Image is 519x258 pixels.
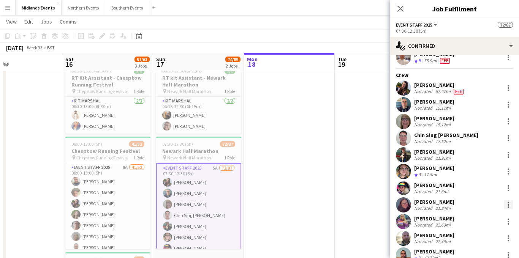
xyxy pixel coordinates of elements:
[390,4,519,14] h3: Job Fulfilment
[498,22,513,28] span: 72/87
[224,88,235,94] span: 1 Role
[434,222,452,228] div: 22.63mi
[167,155,211,160] span: Newark Half Marathon
[414,82,465,88] div: [PERSON_NAME]
[156,74,241,88] h3: RT kit Assistant - Newark Half Marathon
[414,182,454,189] div: [PERSON_NAME]
[396,22,438,28] button: Event Staff 2025
[434,205,452,211] div: 21.84mi
[452,88,465,94] div: Crew has different fees then in role
[65,97,150,134] app-card-role: Kit Marshal2/206:30-13:00 (6h30m)[PERSON_NAME][PERSON_NAME]
[434,105,452,111] div: 15.12mi
[16,0,62,15] button: Midlands Events
[105,0,149,15] button: Southern Events
[65,56,74,63] span: Sat
[133,155,144,160] span: 1 Role
[156,148,241,154] h3: Newark Half Marathon
[414,105,434,111] div: Not rated
[414,222,434,228] div: Not rated
[25,45,44,50] span: Week 33
[65,137,150,249] app-job-card: 08:00-13:00 (5h)41/52Chesptow Running Festival Chepstow Running Festival1 RoleEvent Staff 20258A4...
[414,88,434,94] div: Not rated
[414,198,454,205] div: [PERSON_NAME]
[156,97,241,134] app-card-role: Kit Marshal2/206:15-12:30 (6h15m)[PERSON_NAME][PERSON_NAME]
[62,0,105,15] button: Northern Events
[414,132,478,138] div: Chin Sing [PERSON_NAME]
[414,205,434,211] div: Not rated
[65,74,150,88] h3: RT Kit Assistant - Chesptow Running Festival
[156,56,165,63] span: Sun
[419,171,421,177] span: 4
[156,137,241,249] app-job-card: 07:30-12:30 (5h)72/87Newark Half Marathon Newark Half Marathon1 RoleEvent Staff 20255A72/8707:30-...
[24,18,33,25] span: Edit
[422,58,438,64] div: 55.9mi
[390,37,519,55] div: Confirmed
[226,63,240,69] div: 2 Jobs
[396,28,513,34] div: 07:30-12:30 (5h)
[396,22,432,28] span: Event Staff 2025
[65,63,150,134] app-job-card: 06:30-13:00 (6h30m)2/2RT Kit Assistant - Chesptow Running Festival Chepstow Running Festival1 Rol...
[434,155,452,161] div: 21.91mi
[156,63,241,134] app-job-card: 06:15-12:30 (6h15m)2/2RT kit Assistant - Newark Half Marathon Newark Half Marathon1 RoleKit Marsh...
[414,138,434,144] div: Not rated
[454,89,464,94] span: Fee
[434,138,452,144] div: 17.52mi
[6,44,24,52] div: [DATE]
[134,57,150,62] span: 51/63
[65,148,150,154] h3: Chesptow Running Festival
[247,56,258,63] span: Mon
[224,155,235,160] span: 1 Role
[225,57,241,62] span: 74/89
[155,60,165,69] span: 17
[414,115,454,122] div: [PERSON_NAME]
[434,189,450,194] div: 21.6mi
[419,58,421,63] span: 5
[434,122,452,127] div: 15.12mi
[414,189,434,194] div: Not rated
[434,88,452,94] div: 57.47mi
[422,171,438,178] div: 17.5mi
[6,18,17,25] span: View
[41,18,52,25] span: Jobs
[414,215,454,222] div: [PERSON_NAME]
[38,17,55,27] a: Jobs
[414,165,454,171] div: [PERSON_NAME]
[71,141,102,147] span: 08:00-13:00 (5h)
[390,72,519,79] div: Crew
[338,56,347,63] span: Tue
[162,141,193,147] span: 07:30-12:30 (5h)
[129,141,144,147] span: 41/52
[438,58,451,64] div: Crew has different fees then in role
[337,60,347,69] span: 19
[3,17,20,27] a: View
[414,232,454,239] div: [PERSON_NAME]
[434,239,452,244] div: 22.49mi
[135,63,149,69] div: 3 Jobs
[414,122,434,127] div: Not rated
[133,88,144,94] span: 1 Role
[60,18,77,25] span: Comms
[167,88,211,94] span: Newark Half Marathon
[414,239,434,244] div: Not rated
[76,155,128,160] span: Chepstow Running Festival
[64,60,74,69] span: 16
[76,88,128,94] span: Chepstow Running Festival
[21,17,36,27] a: Edit
[47,45,55,50] div: BST
[440,58,450,64] span: Fee
[414,148,454,155] div: [PERSON_NAME]
[220,141,235,147] span: 72/87
[414,98,454,105] div: [PERSON_NAME]
[414,248,454,255] div: [PERSON_NAME]
[57,17,80,27] a: Comms
[414,155,434,161] div: Not rated
[246,60,258,69] span: 18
